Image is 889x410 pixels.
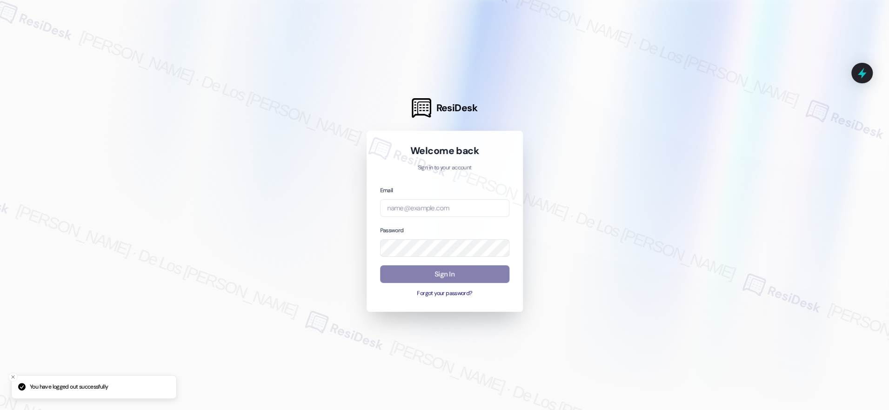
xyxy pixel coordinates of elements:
[380,164,509,172] p: Sign in to your account
[380,199,509,217] input: name@example.com
[436,101,477,114] span: ResiDesk
[380,144,509,157] h1: Welcome back
[380,187,393,194] label: Email
[412,98,431,118] img: ResiDesk Logo
[380,289,509,298] button: Forgot your password?
[380,227,404,234] label: Password
[30,383,108,391] p: You have logged out successfully
[8,372,18,382] button: Close toast
[380,265,509,283] button: Sign In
